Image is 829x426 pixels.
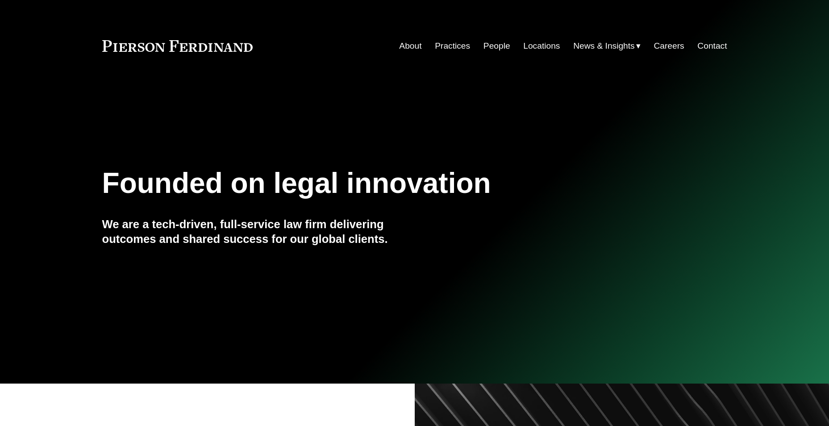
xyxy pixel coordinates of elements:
a: Locations [523,38,560,54]
a: Contact [697,38,727,54]
h1: Founded on legal innovation [102,167,623,200]
h4: We are a tech-driven, full-service law firm delivering outcomes and shared success for our global... [102,217,415,246]
a: About [399,38,421,54]
a: folder dropdown [573,38,641,54]
a: Practices [435,38,470,54]
a: Careers [654,38,684,54]
a: People [483,38,510,54]
span: News & Insights [573,38,635,54]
